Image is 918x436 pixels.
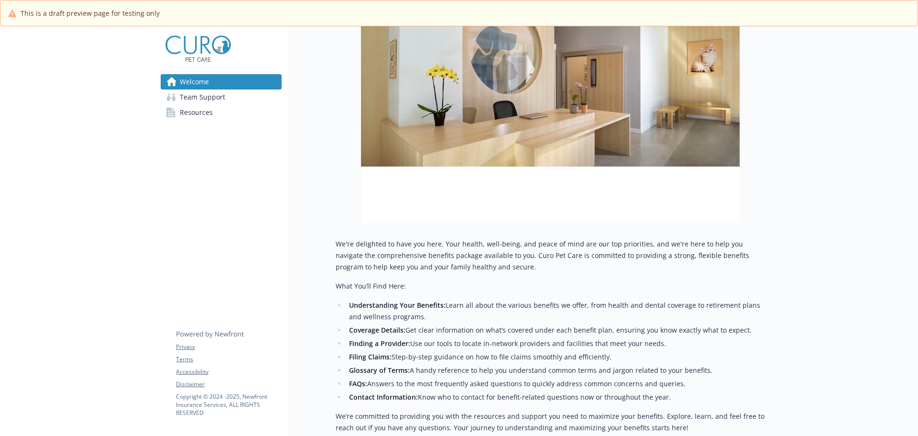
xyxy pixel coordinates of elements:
li: Step-by-step guidance on how to file claims smoothly and efficiently. [346,351,765,363]
p: We're delighted to have you here. Your health, well-being, and peace of mind are our top prioriti... [336,238,765,273]
strong: Coverage Details: [349,325,405,335]
strong: Filing Claims: [349,352,392,361]
li: Know who to contact for benefit-related questions now or throughout the year. [346,391,765,403]
li: A handy reference to help you understand common terms and jargon related to your benefits. [346,365,765,376]
a: Team Support [161,89,282,105]
a: Privacy [176,343,281,351]
p: We’re committed to providing you with the resources and support you need to maximize your benefit... [336,411,765,434]
li: Get clear information on what’s covered under each benefit plan, ensuring you know exactly what t... [346,324,765,336]
strong: Glossary of Terms: [349,366,410,375]
a: Disclaimer [176,380,281,389]
p: Copyright © 2024 - 2025 , Newfront Insurance Services, ALL RIGHTS RESERVED [176,392,281,417]
strong: Contact Information: [349,392,418,402]
strong: FAQs: [349,379,367,388]
span: This is a draft preview page for testing only [21,8,160,18]
span: Resources [180,105,213,120]
a: Resources [161,105,282,120]
a: Welcome [161,74,282,89]
span: Team Support [180,89,225,105]
li: Learn all about the various benefits we offer, from health and dental coverage to retirement plan... [346,300,765,323]
li: Use our tools to locate in-network providers and facilities that meet your needs. [346,338,765,349]
a: Accessibility [176,368,281,376]
span: Welcome [180,74,209,89]
p: What You’ll Find Here: [336,280,765,292]
strong: Finding a Provider: [349,339,410,348]
a: Terms [176,355,281,364]
strong: Understanding Your Benefits: [349,301,446,310]
li: Answers to the most frequently asked questions to quickly address common concerns and queries. [346,378,765,390]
